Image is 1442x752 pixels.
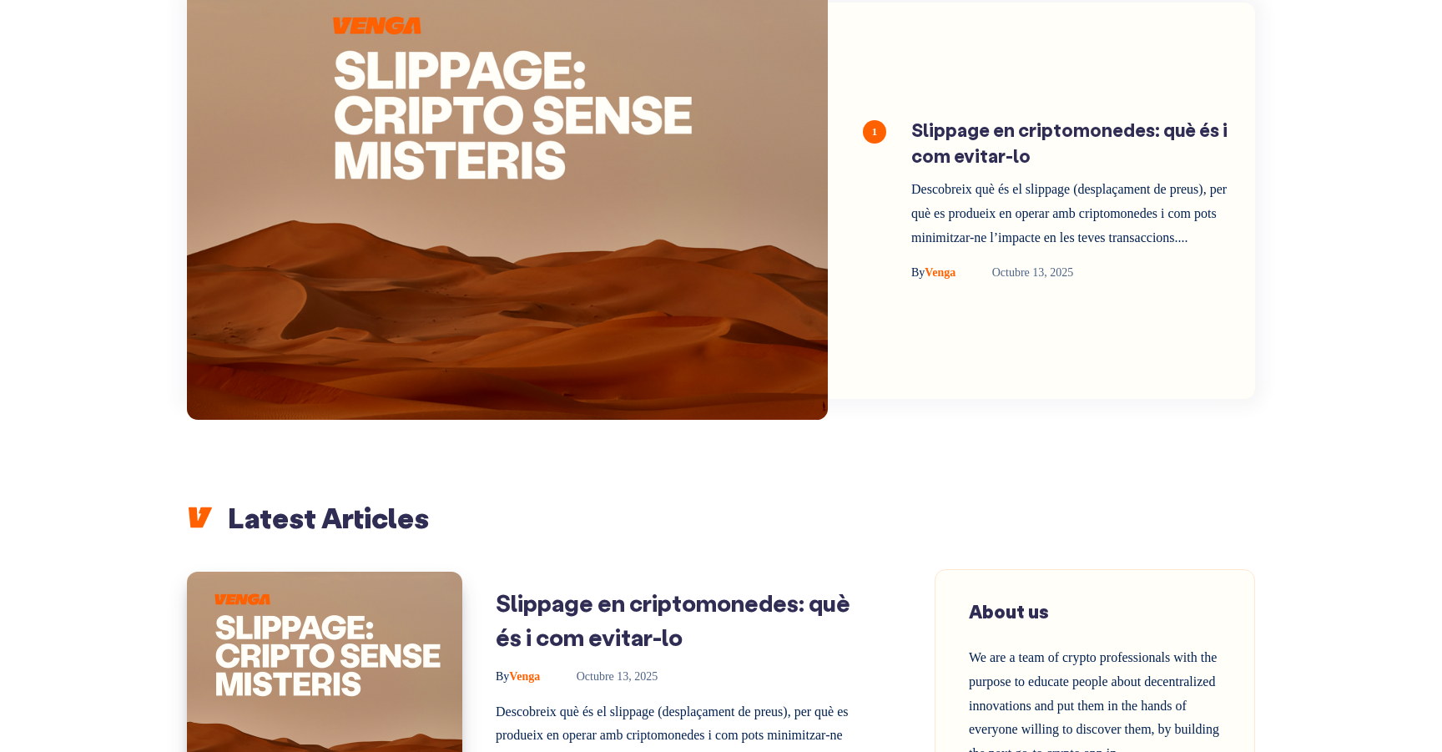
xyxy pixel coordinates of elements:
[496,670,543,683] a: ByVenga
[496,670,509,683] span: By
[187,499,1255,536] h2: Latest Articles
[969,599,1049,623] span: About us
[496,588,850,652] a: Slippage en criptomonedes: què és i com evitar-lo
[496,670,540,683] span: Venga
[553,670,658,683] time: octubre 13, 2025
[863,120,886,144] span: 1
